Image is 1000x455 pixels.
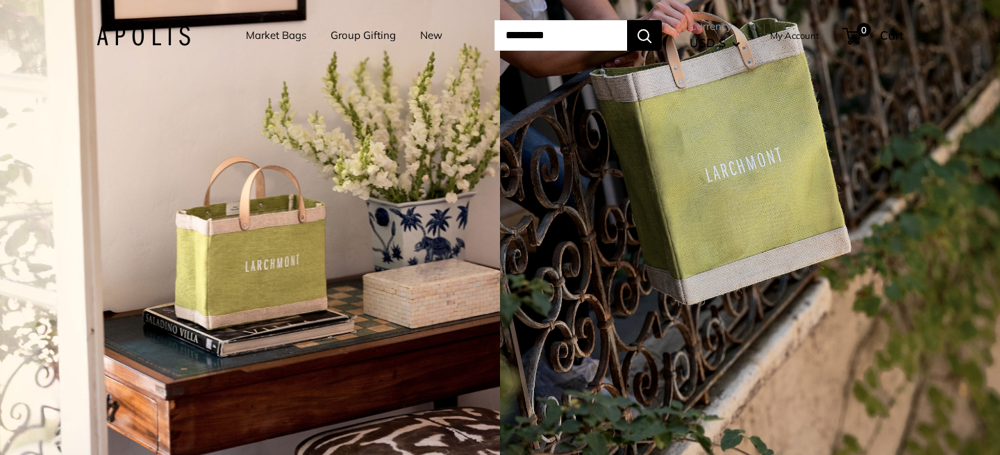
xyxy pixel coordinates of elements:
[690,17,740,36] span: Currency
[770,27,819,44] a: My Account
[844,24,903,47] a: 0 Cart
[690,32,740,54] button: USD $
[690,35,726,50] span: USD $
[97,26,190,46] img: Apolis
[331,26,396,45] a: Group Gifting
[494,20,627,51] input: Search...
[627,20,662,51] button: Search
[857,23,871,37] span: 0
[246,26,306,45] a: Market Bags
[880,28,903,42] span: Cart
[420,26,442,45] a: New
